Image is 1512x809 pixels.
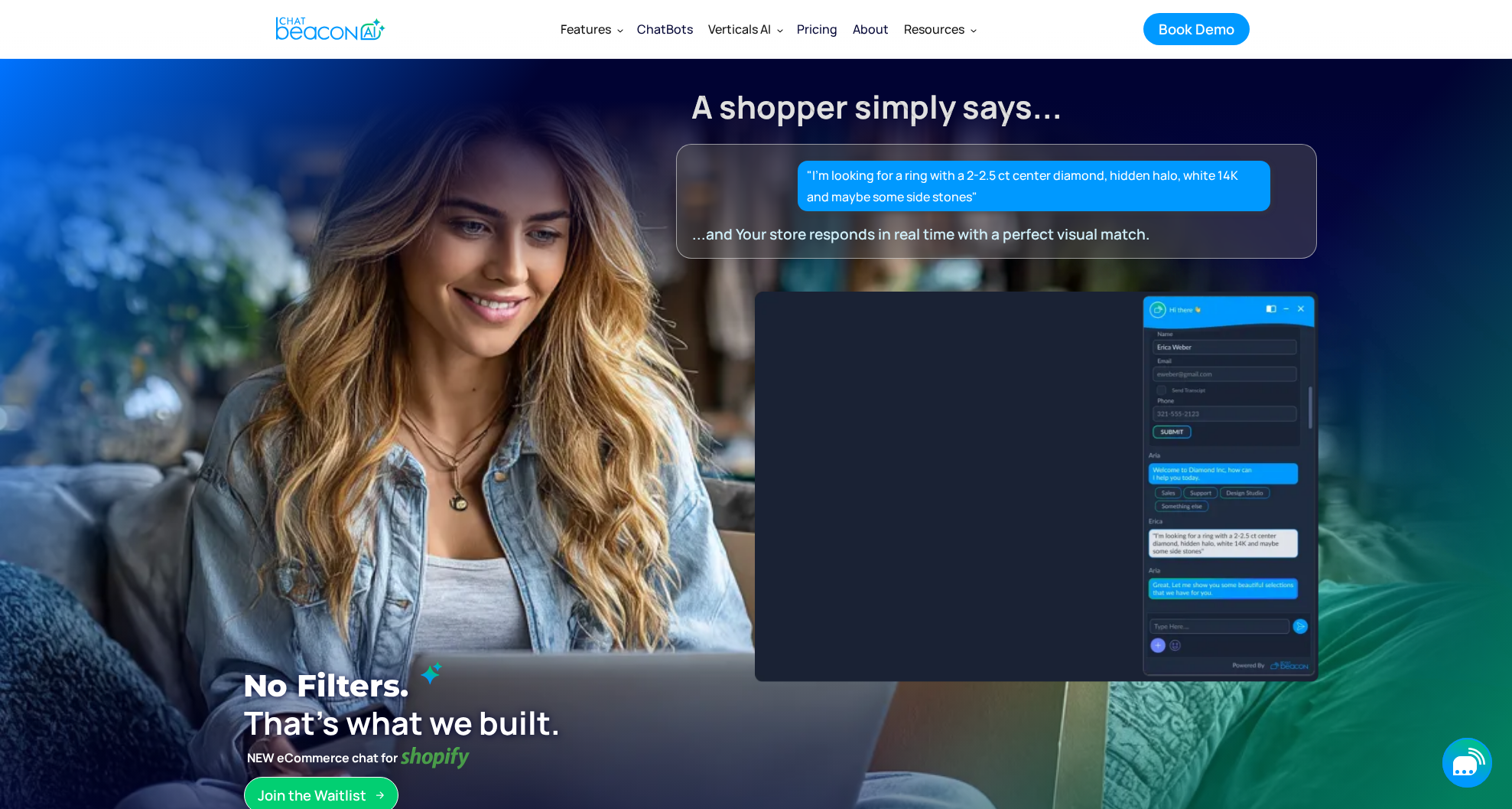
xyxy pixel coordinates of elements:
div: Book Demo [1159,19,1234,39]
div: ChatBots [637,18,693,40]
img: Dropdown [777,27,783,33]
a: About [845,9,896,49]
a: ChatBots [629,9,701,49]
a: home [263,10,394,47]
img: Dropdown [971,27,977,33]
div: Features [561,18,611,40]
div: Pricing [797,18,837,40]
img: ChatBeacon New UI Experience [755,292,1319,681]
div: "I’m looking for a ring with a 2-2.5 ct center diamond, hidden halo, white 14K and maybe some sid... [807,165,1262,207]
div: Features [553,11,629,47]
div: Verticals AI [701,11,789,47]
a: Book Demo [1143,13,1250,45]
img: Dropdown [617,27,623,33]
h1: No filters. [243,661,713,710]
div: ...and Your store responds in real time with a perfect visual match. [692,223,1267,245]
strong: NEW eCommerce chat for [244,747,401,768]
a: Pricing [789,9,845,49]
div: Resources [904,18,964,40]
div: About [853,18,889,40]
div: Resources [896,11,983,47]
div: Join the Waitlist [258,785,366,805]
img: Arrow [376,791,385,800]
strong: That’s what we built. [244,701,561,744]
div: Verticals AI [708,18,771,40]
strong: A shopper simply says... [691,85,1062,128]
